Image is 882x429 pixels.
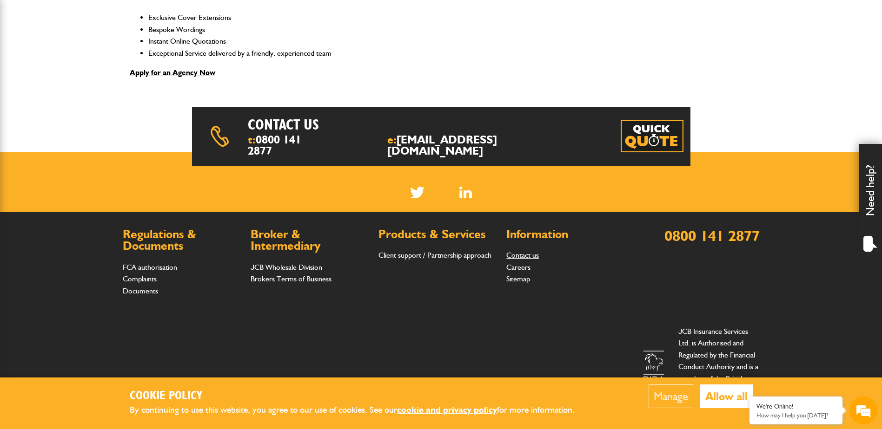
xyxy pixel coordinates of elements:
input: Enter your phone number [12,141,170,161]
a: FCA authorisation [123,263,177,272]
img: Twitter [410,187,424,198]
h2: Contact us [248,116,466,134]
img: Linked In [459,187,472,198]
a: Brokers Terms of Business [251,274,332,283]
img: d_20077148190_company_1631870298795_20077148190 [16,52,39,65]
p: How may I help you today? [756,412,836,419]
h2: Broker & Intermediary [251,228,369,252]
div: Chat with us now [48,52,156,64]
p: By continuing to use this website, you agree to our use of cookies. See our for more information. [130,403,590,417]
h2: Products & Services [378,228,497,240]
a: Apply for an Agency Now [130,68,215,77]
button: Manage [649,384,693,408]
input: Enter your last name [12,86,170,106]
div: We're Online! [756,403,836,410]
button: Allow all [700,384,753,408]
a: Client support / Partnership approach [378,251,491,260]
a: Documents [123,286,158,295]
span: e: [387,134,544,156]
p: JCB Insurance Services Ltd. is Authorised and Regulated by the Financial Conduct Authority and is... [678,325,760,409]
li: Exclusive Cover Extensions [148,12,753,24]
input: Enter your email address [12,113,170,134]
div: Need help? [859,144,882,260]
span: t: [248,134,309,156]
a: Get your insurance quote in just 2-minutes [621,120,683,152]
h2: Cookie Policy [130,389,590,403]
a: 0800 141 2877 [664,227,760,245]
h2: Information [506,228,625,240]
a: JCB Wholesale Division [251,263,322,272]
a: LinkedIn [459,187,472,198]
a: cookie and privacy policy [397,404,497,415]
a: 0800 141 2877 [248,133,301,157]
em: Start Chat [126,286,169,299]
a: Contact us [506,251,539,260]
li: Exceptional Service delivered by a friendly, experienced team [148,47,753,59]
a: Sitemap [506,274,530,283]
a: Complaints [123,274,157,283]
a: Careers [506,263,531,272]
textarea: Type your message and hit 'Enter' [12,168,170,278]
img: Quick Quote [621,120,683,152]
div: Minimize live chat window [153,5,175,27]
li: Bespoke Wordings [148,24,753,36]
li: Instant Online Quotations [148,35,753,47]
h2: Regulations & Documents [123,228,241,252]
a: [EMAIL_ADDRESS][DOMAIN_NAME] [387,133,497,157]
